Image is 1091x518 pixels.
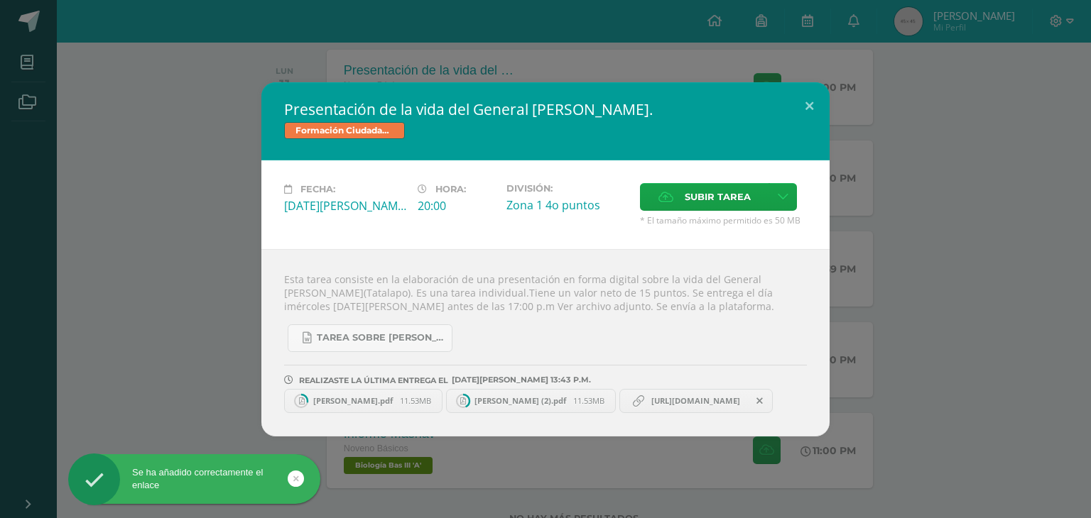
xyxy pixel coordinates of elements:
[400,395,431,406] span: 11.53MB
[306,395,400,406] span: [PERSON_NAME].pdf
[418,198,495,214] div: 20:00
[317,332,445,343] span: Tarea sobre [PERSON_NAME], Tala lapo 3 básico Formación..docx
[506,197,629,213] div: Zona 1 4o puntos
[573,395,604,406] span: 11.53MB
[299,375,448,385] span: REALIZASTE LA ÚLTIMA ENTREGA EL
[685,184,751,210] span: Subir tarea
[446,389,617,413] a: Samuel Miranda (2).pdf
[435,184,466,194] span: Hora:
[448,380,591,380] span: [DATE][PERSON_NAME] 13:43 P.M.
[284,198,406,214] div: [DATE][PERSON_NAME]
[748,393,772,409] span: Remover entrega
[467,395,573,406] span: [PERSON_NAME] (2).pdf
[261,249,830,436] div: Esta tarea consiste en la elaboración de una presentación en forma digital sobre la vida del Gene...
[284,389,443,413] a: Samuel Miranda.pdf
[284,99,807,119] h2: Presentación de la vida del General [PERSON_NAME].
[284,122,405,139] span: Formación Ciudadana Bas III
[640,214,807,226] span: * El tamaño máximo permitido es 50 MB
[644,395,747,407] span: [URL][DOMAIN_NAME]
[506,183,629,194] label: División:
[68,466,320,492] div: Se ha añadido correctamente el enlace
[789,82,830,131] button: Close (Esc)
[288,324,452,352] a: Tarea sobre [PERSON_NAME], Tala lapo 3 básico Formación..docx
[619,389,773,413] a: https://www.canva.com/design/DAGvgrgsoOs/kZqR8FCQBYokxlIZiYer_Q/edit?utm_content=DAGvgrgsoOs&utm_...
[300,184,335,194] span: Fecha:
